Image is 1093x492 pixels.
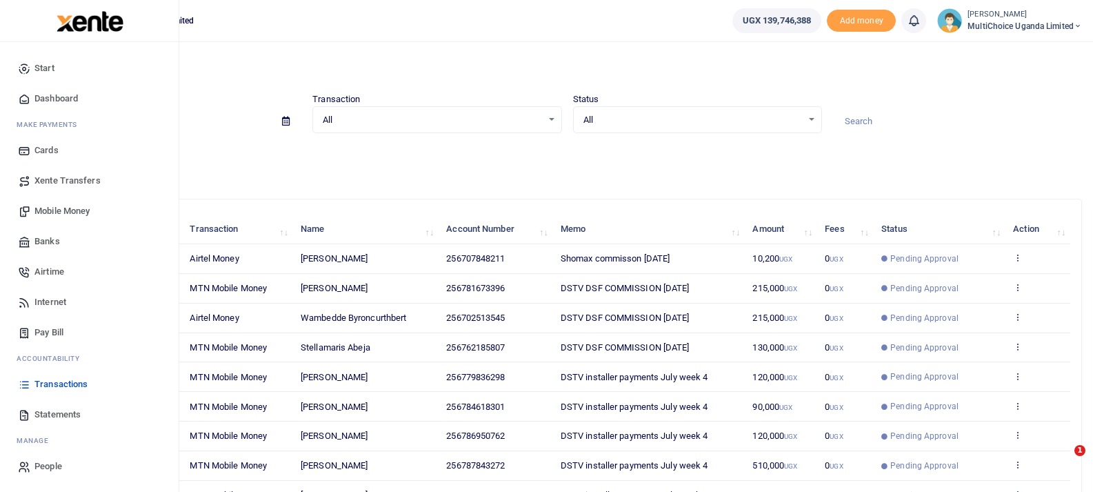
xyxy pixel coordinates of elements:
[190,313,239,323] span: Airtel Money
[967,9,1082,21] small: [PERSON_NAME]
[34,204,90,218] span: Mobile Money
[11,400,168,430] a: Statements
[561,372,708,382] span: DSTV installer payments July week 4
[52,150,1082,164] p: Download
[830,315,843,322] small: UGX
[779,404,792,411] small: UGX
[301,342,370,353] span: Stellamaris Abeja
[439,215,553,244] th: Account Number: activate to sort column ascending
[446,342,505,353] span: 256762185807
[561,313,690,323] span: DSTV DSF COMMISSION [DATE]
[57,11,123,32] img: logo-large
[937,8,962,33] img: profile-user
[937,8,1082,33] a: profile-user [PERSON_NAME] MultiChoice Uganda Limited
[752,372,797,382] span: 120,000
[561,342,690,353] span: DSTV DSF COMMISSION [DATE]
[561,460,708,471] span: DSTV installer payments July week 4
[825,313,843,323] span: 0
[293,215,439,244] th: Name: activate to sort column ascending
[182,215,293,244] th: Transaction: activate to sort column ascending
[752,253,792,264] span: 10,200
[34,377,88,391] span: Transactions
[11,135,168,166] a: Cards
[34,295,66,309] span: Internet
[34,61,54,75] span: Start
[752,460,797,471] span: 510,000
[446,313,505,323] span: 256702513545
[301,313,406,323] span: Wambedde Byroncurthbert
[561,431,708,441] span: DSTV installer payments July week 4
[1046,445,1079,478] iframe: Intercom live chat
[784,344,797,352] small: UGX
[190,342,267,353] span: MTN Mobile Money
[779,255,792,263] small: UGX
[34,265,64,279] span: Airtime
[890,430,959,442] span: Pending Approval
[34,460,62,473] span: People
[55,15,123,26] a: logo-small logo-large logo-large
[446,283,505,293] span: 256781673396
[1074,445,1085,456] span: 1
[301,402,368,412] span: [PERSON_NAME]
[825,431,843,441] span: 0
[301,372,368,382] span: [PERSON_NAME]
[830,285,843,293] small: UGX
[830,462,843,470] small: UGX
[890,400,959,413] span: Pending Approval
[190,460,267,471] span: MTN Mobile Money
[827,10,896,32] span: Add money
[827,10,896,32] li: Toup your wallet
[190,283,267,293] span: MTN Mobile Money
[11,166,168,196] a: Xente Transfers
[890,253,959,265] span: Pending Approval
[825,402,843,412] span: 0
[27,353,79,364] span: countability
[561,253,670,264] span: Shomax commisson [DATE]
[752,342,797,353] span: 130,000
[561,402,708,412] span: DSTV installer payments July week 4
[561,283,690,293] span: DSTV DSF COMMISSION [DATE]
[830,433,843,440] small: UGX
[11,226,168,257] a: Banks
[784,315,797,322] small: UGX
[34,174,101,188] span: Xente Transfers
[752,283,797,293] span: 215,000
[11,317,168,348] a: Pay Bill
[573,92,599,106] label: Status
[11,369,168,400] a: Transactions
[23,119,77,130] span: ake Payments
[825,283,843,293] span: 0
[301,283,368,293] span: [PERSON_NAME]
[301,460,368,471] span: [PERSON_NAME]
[825,460,843,471] span: 0
[827,14,896,25] a: Add money
[784,285,797,293] small: UGX
[830,344,843,352] small: UGX
[34,408,81,422] span: Statements
[825,342,843,353] span: 0
[11,348,168,369] li: Ac
[817,215,874,244] th: Fees: activate to sort column ascending
[830,374,843,382] small: UGX
[727,8,828,33] li: Wallet ballance
[446,460,505,471] span: 256787843272
[890,371,959,383] span: Pending Approval
[752,402,792,412] span: 90,000
[11,53,168,83] a: Start
[11,114,168,135] li: M
[34,144,59,157] span: Cards
[825,372,843,382] span: 0
[11,451,168,482] a: People
[874,215,1005,244] th: Status: activate to sort column ascending
[190,431,267,441] span: MTN Mobile Money
[752,313,797,323] span: 215,000
[312,92,360,106] label: Transaction
[190,402,267,412] span: MTN Mobile Money
[745,215,817,244] th: Amount: activate to sort column ascending
[583,113,802,127] span: All
[52,59,1082,75] h4: Transactions
[784,374,797,382] small: UGX
[830,255,843,263] small: UGX
[190,253,239,264] span: Airtel Money
[301,253,368,264] span: [PERSON_NAME]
